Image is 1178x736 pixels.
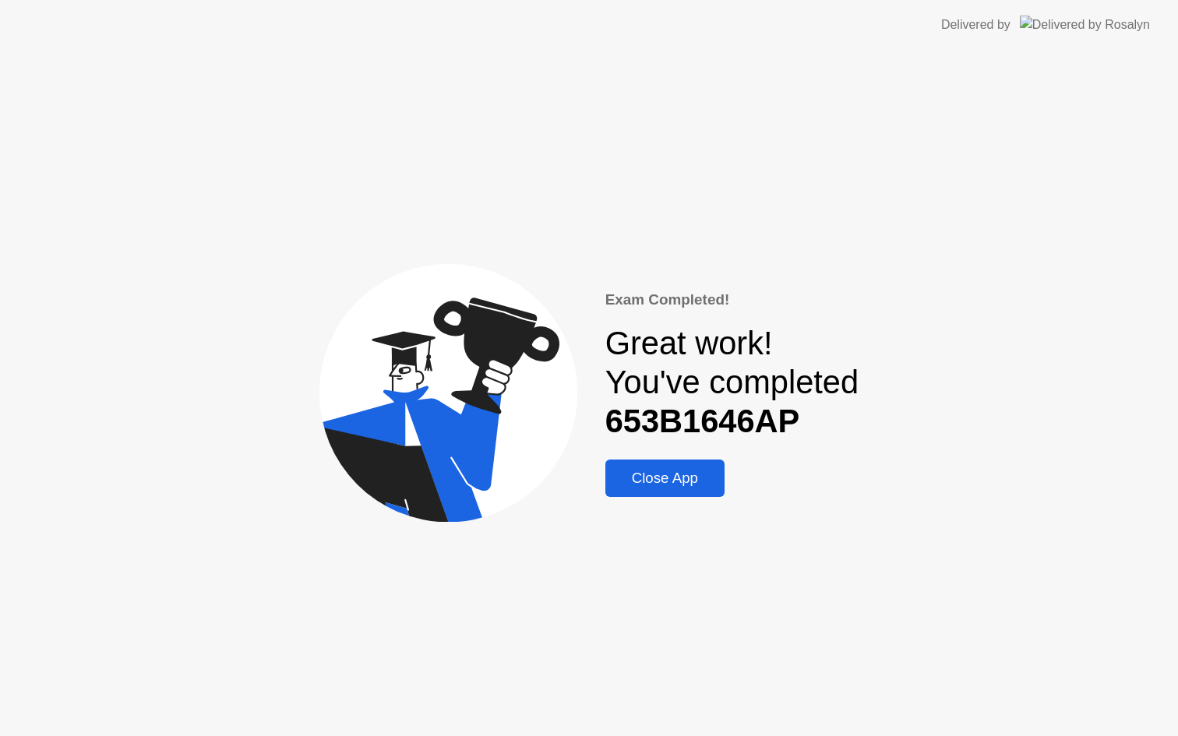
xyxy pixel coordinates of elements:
button: Close App [605,460,725,497]
div: Delivered by [941,16,1010,34]
div: Close App [610,470,720,487]
div: Great work! You've completed [605,324,859,441]
div: Exam Completed! [605,289,859,311]
img: Delivered by Rosalyn [1020,16,1150,33]
b: 653B1646AP [605,403,800,439]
